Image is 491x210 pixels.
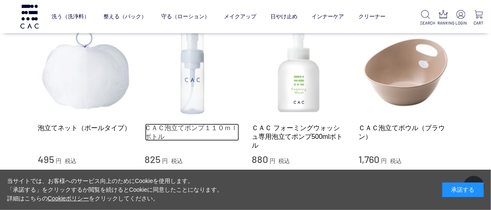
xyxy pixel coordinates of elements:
a: LOGIN [455,10,466,26]
span: 円 [381,158,387,164]
a: 泡立てネット（ボールタイプ） [38,124,133,132]
img: ＣＡＣ泡立てボウル（ブラウン） [359,22,454,117]
a: メイクアップ [224,7,256,27]
p: RANKING [438,20,449,26]
span: 495 [38,153,54,165]
p: SEARCH [420,20,431,26]
span: 税込 [65,158,76,164]
a: CART [473,10,484,26]
a: インナーケア [312,7,344,27]
span: 円 [270,158,275,164]
a: 洗う（洗浄料） [52,7,89,27]
a: 守る（ローション） [161,7,210,27]
span: 1,760 [359,153,380,165]
a: SEARCH [420,10,431,26]
span: 円 [162,158,168,164]
span: 税込 [279,158,290,164]
span: 税込 [171,158,183,164]
p: CART [473,20,484,26]
a: ＣＡＣ フォーミングウォッシュ専用泡立てポンプ500mlボトル [252,124,346,150]
span: 税込 [390,158,402,164]
a: 整える（パック） [104,7,147,27]
div: 当サイトでは、お客様へのサービス向上のためにCookieを使用します。 「承諾する」をクリックするか閲覧を続けるとCookieに同意したことになります。 詳細はこちらの をクリックしてください。 [7,177,223,203]
a: ＣＡＣ泡立てポンプ１１０ｍｌボトル [145,124,240,141]
p: LOGIN [455,20,466,26]
span: 880 [252,153,268,165]
a: ＣＡＣ泡立てボウル（ブラウン） [359,124,454,141]
span: 円 [56,158,61,164]
img: ＣＡＣ フォーミングウォッシュ専用泡立てポンプ500mlボトル [252,22,346,117]
img: 泡立てネット（ボールタイプ） [38,22,133,117]
img: logo [19,5,40,28]
span: 825 [145,153,161,165]
a: RANKING [438,10,449,26]
img: ＣＡＣ泡立てポンプ１１０ｍｌボトル [145,22,240,117]
a: 日やけ止め [270,7,297,27]
a: クリーナー [358,7,385,27]
a: Cookieポリシー [48,195,89,202]
div: 承諾する [442,183,484,197]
